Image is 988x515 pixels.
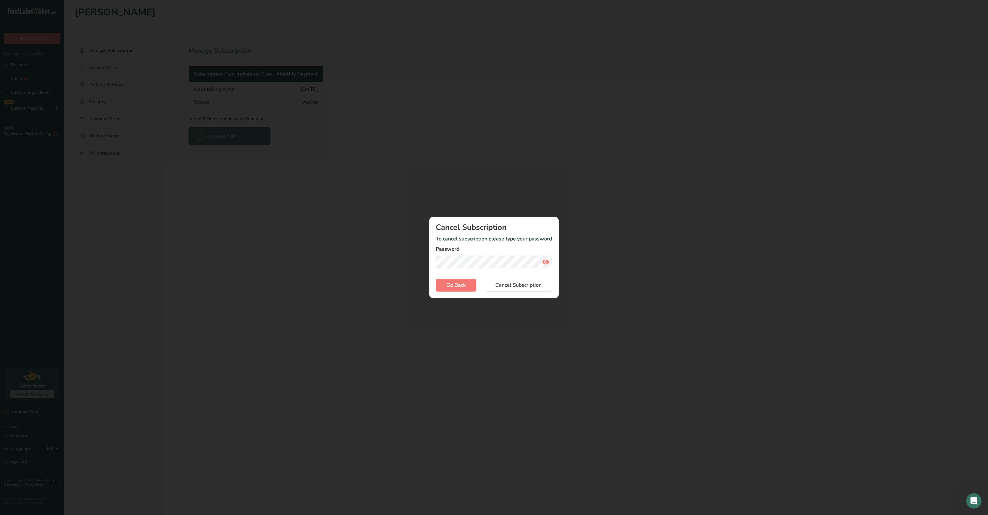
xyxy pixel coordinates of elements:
[495,281,542,289] span: Cancel Subscription
[436,235,552,243] p: To cancel subscription please type your password
[436,245,552,253] label: Password
[485,279,552,292] button: Cancel Subscription
[436,223,552,231] h1: Cancel Subscription
[966,493,982,509] iframe: Intercom live chat
[436,279,476,292] button: Go Back
[446,281,466,289] span: Go Back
